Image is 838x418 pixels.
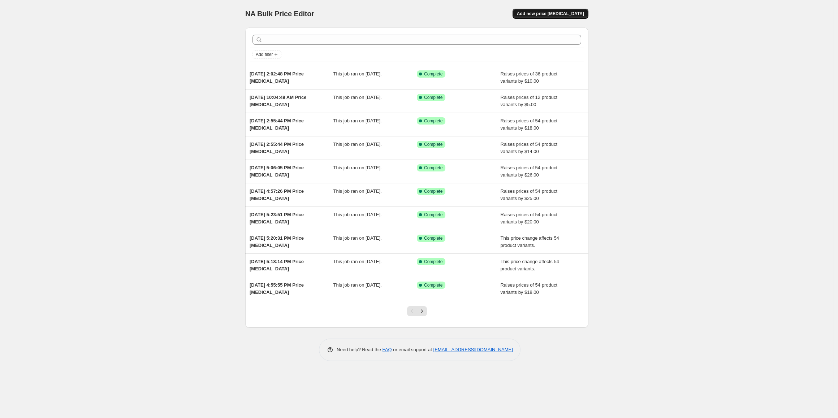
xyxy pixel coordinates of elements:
span: [DATE] 5:06:05 PM Price [MEDICAL_DATA] [250,165,304,178]
button: Add filter [252,50,281,59]
span: Complete [424,71,442,77]
span: [DATE] 10:04:49 AM Price [MEDICAL_DATA] [250,95,307,107]
span: This job ran on [DATE]. [333,118,382,123]
span: or email support at [392,347,433,352]
span: This job ran on [DATE]. [333,165,382,170]
span: [DATE] 2:02:48 PM Price [MEDICAL_DATA] [250,71,304,84]
span: This job ran on [DATE]. [333,282,382,288]
span: Complete [424,95,442,100]
span: [DATE] 5:20:31 PM Price [MEDICAL_DATA] [250,235,304,248]
span: NA Bulk Price Editor [245,10,314,18]
button: Add new price [MEDICAL_DATA] [513,9,588,19]
span: This job ran on [DATE]. [333,71,382,77]
span: Complete [424,141,442,147]
span: [DATE] 2:55:44 PM Price [MEDICAL_DATA] [250,141,304,154]
span: This job ran on [DATE]. [333,141,382,147]
span: Add new price [MEDICAL_DATA] [517,11,584,17]
span: Raises prices of 54 product variants by $14.00 [501,141,558,154]
a: [EMAIL_ADDRESS][DOMAIN_NAME] [433,347,513,352]
nav: Pagination [407,306,427,316]
span: [DATE] 5:18:14 PM Price [MEDICAL_DATA] [250,259,304,271]
span: This price change affects 54 product variants. [501,259,559,271]
span: Complete [424,118,442,124]
span: Raises prices of 54 product variants by $20.00 [501,212,558,225]
span: Complete [424,282,442,288]
span: Add filter [256,52,273,57]
span: This job ran on [DATE]. [333,235,382,241]
span: This price change affects 54 product variants. [501,235,559,248]
span: This job ran on [DATE]. [333,188,382,194]
span: Complete [424,259,442,265]
span: Complete [424,165,442,171]
span: This job ran on [DATE]. [333,95,382,100]
span: Raises prices of 54 product variants by $26.00 [501,165,558,178]
button: Next [417,306,427,316]
span: Raises prices of 54 product variants by $18.00 [501,118,558,131]
span: Raises prices of 54 product variants by $18.00 [501,282,558,295]
span: Raises prices of 54 product variants by $25.00 [501,188,558,201]
span: Raises prices of 12 product variants by $5.00 [501,95,558,107]
span: This job ran on [DATE]. [333,259,382,264]
span: Raises prices of 36 product variants by $10.00 [501,71,558,84]
a: FAQ [383,347,392,352]
span: [DATE] 5:23:51 PM Price [MEDICAL_DATA] [250,212,304,225]
span: This job ran on [DATE]. [333,212,382,217]
span: [DATE] 4:55:55 PM Price [MEDICAL_DATA] [250,282,304,295]
span: Complete [424,188,442,194]
span: Complete [424,212,442,218]
span: [DATE] 2:55:44 PM Price [MEDICAL_DATA] [250,118,304,131]
span: Complete [424,235,442,241]
span: Need help? Read the [337,347,383,352]
span: [DATE] 4:57:26 PM Price [MEDICAL_DATA] [250,188,304,201]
